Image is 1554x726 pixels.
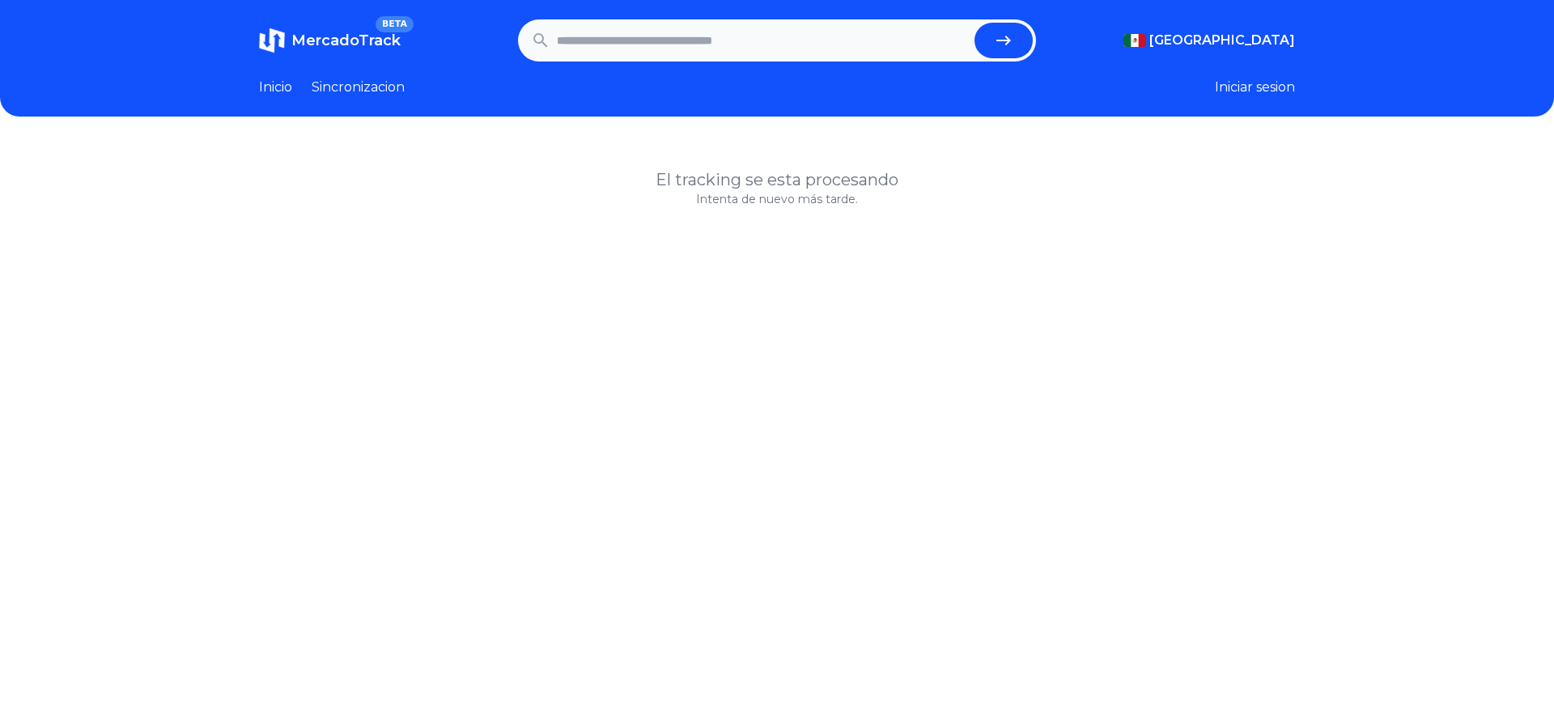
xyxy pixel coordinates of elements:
button: Iniciar sesion [1215,78,1295,97]
img: MercadoTrack [259,28,285,53]
button: [GEOGRAPHIC_DATA] [1123,31,1295,50]
span: BETA [376,16,414,32]
span: MercadoTrack [291,32,401,49]
a: Sincronizacion [312,78,405,97]
img: Mexico [1123,34,1146,47]
span: [GEOGRAPHIC_DATA] [1149,31,1295,50]
a: MercadoTrackBETA [259,28,401,53]
a: Inicio [259,78,292,97]
p: Intenta de nuevo más tarde. [259,191,1295,207]
h1: El tracking se esta procesando [259,168,1295,191]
